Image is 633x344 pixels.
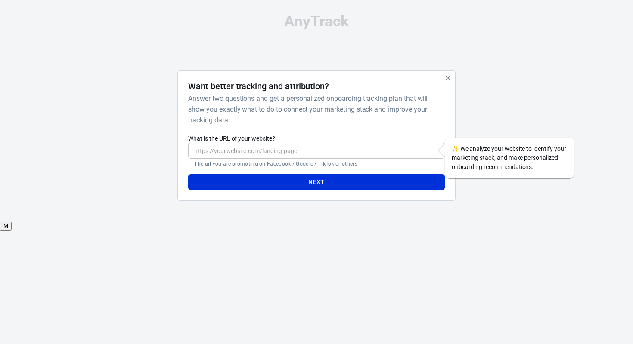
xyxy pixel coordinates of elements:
[445,138,574,178] div: We analyze your website to identify your marketing stack, and make personalized onboarding recomm...
[101,14,532,29] div: AnyTrack
[188,93,441,125] h6: Answer two questions and get a personalized onboarding tracking plan that will show you exactly w...
[188,174,444,190] button: Next
[452,145,459,152] span: sparkles
[194,160,438,167] p: The url you are promoting on Facebook / Google / TikTok or others
[188,143,444,159] input: https://yourwebsite.com/landing-page
[188,81,329,91] h4: Want better tracking and attribution?
[188,134,444,143] label: What is the URL of your website?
